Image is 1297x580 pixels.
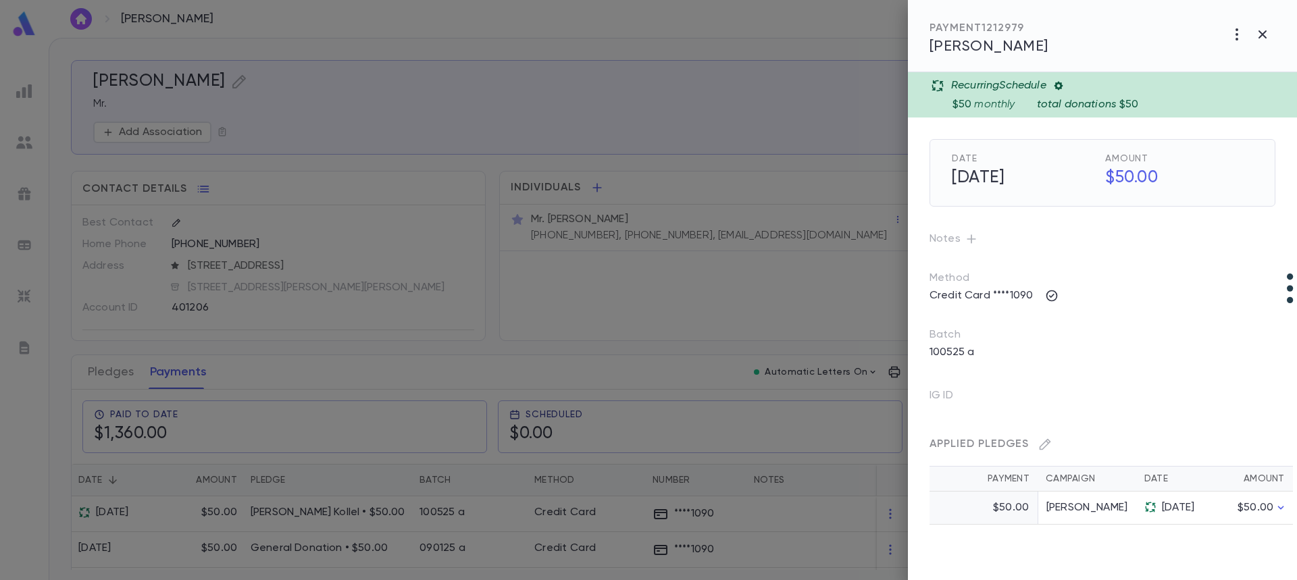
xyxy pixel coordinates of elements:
p: total donations [1037,98,1117,111]
td: [PERSON_NAME] [1038,492,1136,525]
td: $50.00 [1204,492,1293,525]
p: Recurring Schedule [951,79,1046,93]
span: [PERSON_NAME] [930,39,1048,54]
p: Notes [930,228,1275,250]
p: 100525 a [921,342,982,363]
th: Payment [930,467,1038,492]
span: Date [952,153,1100,164]
div: PAYMENT 1212979 [930,22,1048,35]
td: $50.00 [930,492,1038,525]
th: Campaign [1038,467,1136,492]
p: $50 [952,98,971,111]
span: Applied Pledges [930,439,1029,450]
h5: $50.00 [1097,164,1253,192]
p: Batch [930,328,1275,342]
th: Amount [1204,467,1293,492]
div: [DATE] [1144,501,1196,515]
th: Date [1136,467,1204,492]
span: Amount [1105,153,1253,164]
p: Method [930,271,997,285]
h5: [DATE] [944,164,1100,192]
p: $50 [1119,98,1138,111]
p: IG ID [930,385,975,412]
div: monthly [952,93,1289,111]
p: Credit Card ****1090 [921,285,1041,307]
